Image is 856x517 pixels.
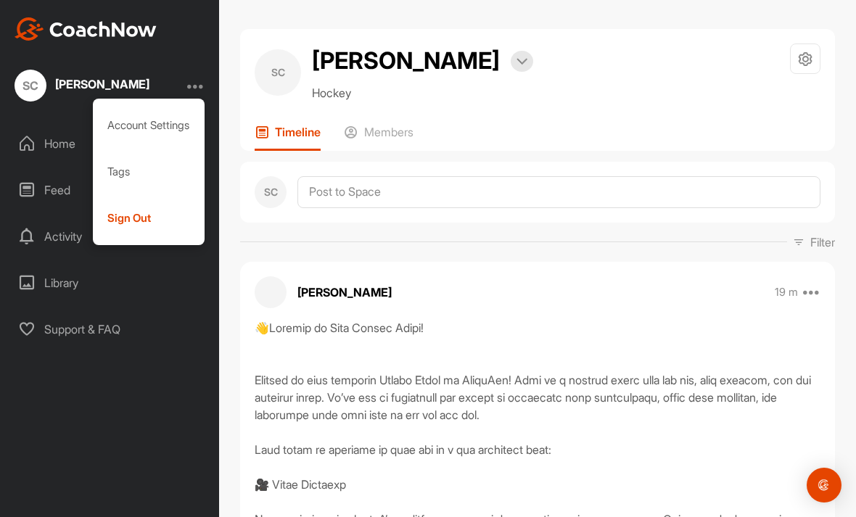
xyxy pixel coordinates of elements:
[8,125,213,162] div: Home
[810,233,835,251] p: Filter
[312,84,533,102] p: Hockey
[255,49,301,96] div: SC
[8,172,213,208] div: Feed
[93,149,205,195] div: Tags
[8,265,213,301] div: Library
[275,125,321,139] p: Timeline
[364,125,413,139] p: Members
[8,218,213,255] div: Activity
[55,78,149,90] div: [PERSON_NAME]
[775,285,798,299] p: 19 m
[255,176,287,208] div: SC
[93,195,205,241] div: Sign Out
[297,284,392,301] p: [PERSON_NAME]
[15,17,157,41] img: CoachNow
[8,311,213,347] div: Support & FAQ
[807,468,841,502] div: Open Intercom Messenger
[517,58,527,65] img: arrow-down
[93,102,205,149] div: Account Settings
[15,70,46,102] div: SC
[312,44,500,78] h2: [PERSON_NAME]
